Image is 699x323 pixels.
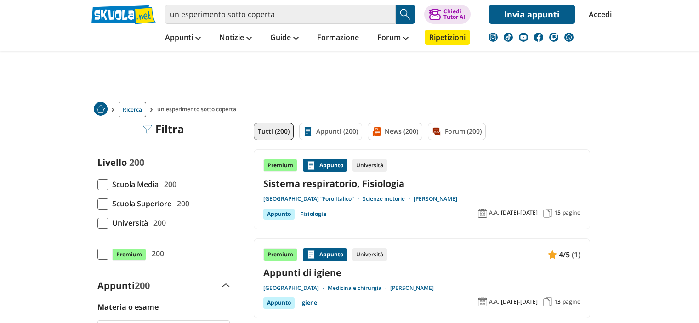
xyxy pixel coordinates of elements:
[489,33,498,42] img: instagram
[352,248,387,261] div: Università
[142,123,184,136] div: Filtra
[428,123,486,140] a: Forum (200)
[129,156,144,169] span: 200
[489,5,575,24] a: Invia appunti
[563,209,580,216] span: pagine
[108,198,171,210] span: Scuola Superiore
[549,33,558,42] img: twitch
[352,159,387,172] div: Università
[303,248,347,261] div: Appunto
[173,198,189,210] span: 200
[263,159,297,172] div: Premium
[363,195,414,203] a: Scienze motorie
[263,297,295,308] div: Appunto
[97,302,159,312] label: Materia o esame
[554,298,561,306] span: 13
[543,297,552,306] img: Pagine
[160,178,176,190] span: 200
[254,123,294,140] a: Tutti (200)
[142,125,152,134] img: Filtra filtri mobile
[328,284,390,292] a: Medicina e chirurgia
[108,178,159,190] span: Scuola Media
[478,297,487,306] img: Anno accademico
[501,209,538,216] span: [DATE]-[DATE]
[222,283,230,287] img: Apri e chiudi sezione
[150,217,166,229] span: 200
[94,102,108,117] a: Home
[559,249,570,261] span: 4/5
[315,30,361,46] a: Formazione
[299,123,362,140] a: Appunti (200)
[112,249,146,261] span: Premium
[501,298,538,306] span: [DATE]-[DATE]
[263,266,580,279] a: Appunti di igiene
[489,298,499,306] span: A.A.
[165,5,396,24] input: Cerca appunti, riassunti o versioni
[307,250,316,259] img: Appunti contenuto
[263,248,297,261] div: Premium
[94,102,108,116] img: Home
[307,161,316,170] img: Appunti contenuto
[303,127,313,136] img: Appunti filtro contenuto
[163,30,203,46] a: Appunti
[564,33,574,42] img: WhatsApp
[414,195,457,203] a: [PERSON_NAME]
[425,30,470,45] a: Ripetizioni
[563,298,580,306] span: pagine
[303,159,347,172] div: Appunto
[548,250,557,259] img: Appunti contenuto
[217,30,254,46] a: Notizie
[135,279,150,292] span: 200
[534,33,543,42] img: facebook
[263,195,363,203] a: [GEOGRAPHIC_DATA] "Foro Italico"
[572,249,580,261] span: (1)
[390,284,434,292] a: [PERSON_NAME]
[263,177,580,190] a: Sistema respiratorio, Fisiologia
[268,30,301,46] a: Guide
[119,102,146,117] a: Ricerca
[424,5,471,24] button: ChiediTutor AI
[554,209,561,216] span: 15
[263,284,328,292] a: [GEOGRAPHIC_DATA]
[398,7,412,21] img: Cerca appunti, riassunti o versioni
[543,209,552,218] img: Pagine
[504,33,513,42] img: tiktok
[478,209,487,218] img: Anno accademico
[97,156,127,169] label: Livello
[148,248,164,260] span: 200
[97,279,150,292] label: Appunti
[300,297,317,308] a: Igiene
[157,102,240,117] span: un esperimento sotto coperta
[372,127,381,136] img: News filtro contenuto
[375,30,411,46] a: Forum
[489,209,499,216] span: A.A.
[589,5,608,24] a: Accedi
[519,33,528,42] img: youtube
[368,123,422,140] a: News (200)
[300,209,326,220] a: Fisiologia
[396,5,415,24] button: Search Button
[108,217,148,229] span: Università
[263,209,295,220] div: Appunto
[432,127,441,136] img: Forum filtro contenuto
[443,9,465,20] div: Chiedi Tutor AI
